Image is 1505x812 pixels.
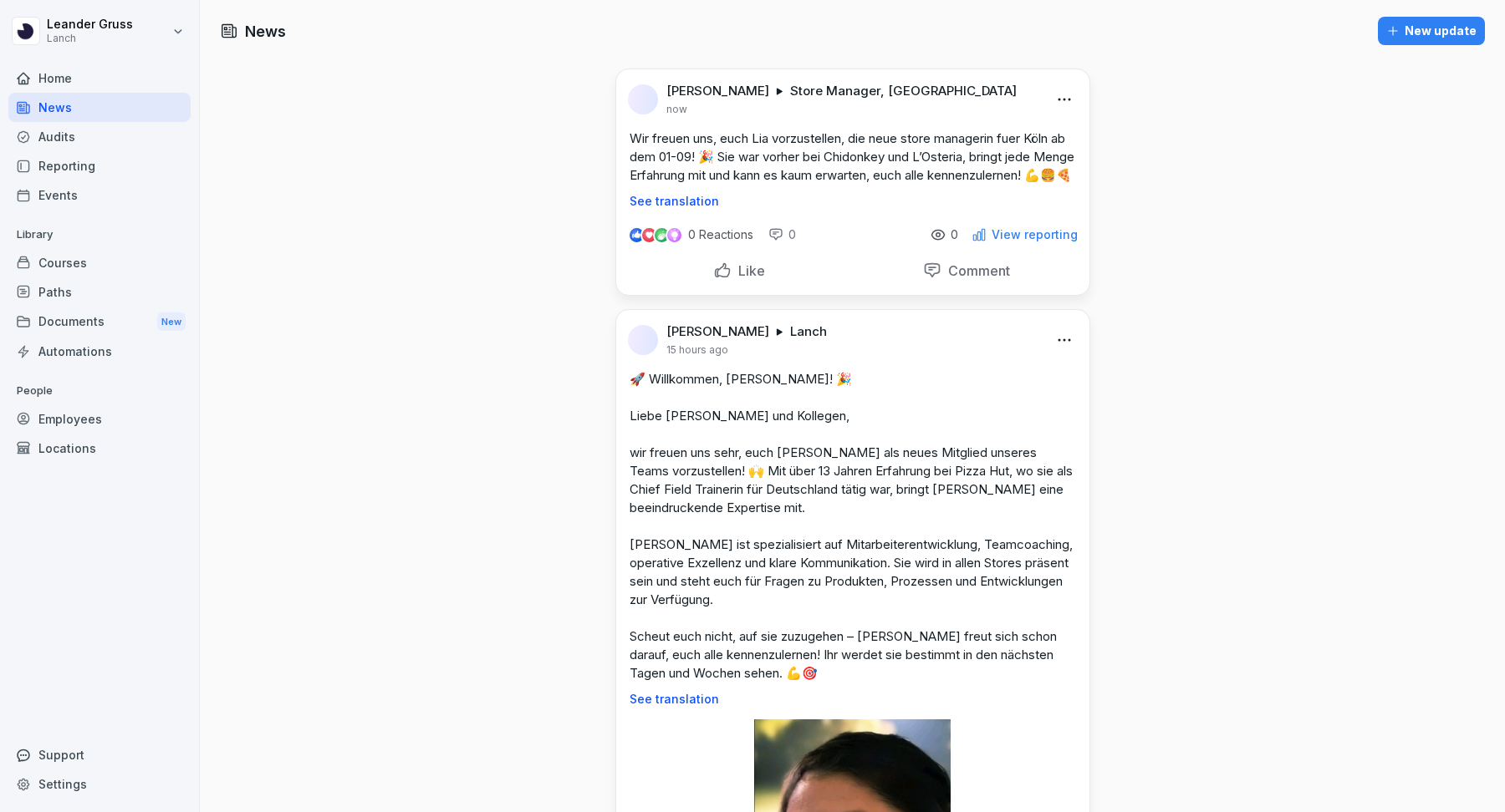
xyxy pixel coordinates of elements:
[666,103,687,116] p: now
[8,221,191,248] p: Library
[8,248,191,277] a: Courses
[655,228,669,242] img: celebrate
[8,151,191,180] a: Reporting
[8,122,191,151] a: Audits
[992,228,1078,241] p: View reporting
[941,262,1010,279] p: Comment
[630,228,643,241] img: like
[666,83,769,99] p: [PERSON_NAME]
[666,323,769,340] p: [PERSON_NAME]
[628,84,658,114] img: l5aexj2uen8fva72jjw1hczl.png
[768,226,796,243] div: 0
[630,195,1076,208] p: See translation
[8,277,191,307] a: Paths
[630,693,1076,706] p: See translation
[47,33,133,44] p: Lanch
[8,337,191,366] a: Automations
[8,769,191,799] a: Settings
[8,404,191,434] a: Employees
[47,18,133,32] p: Leander Gruss
[1386,22,1477,40] div: New update
[8,307,191,337] div: Documents
[8,434,191,463] a: Locations
[790,323,827,340] p: Lanch
[666,343,728,357] p: 15 hours ago
[667,227,681,242] img: inspiring
[951,228,958,241] p: 0
[8,93,191,122] a: News
[688,228,753,241] p: 0 Reactions
[630,129,1076,185] p: Wir freuen uns, euch Lia vorzustellen, die neue store managerin fuer Köln ab dem 01-09! 🎉 Sie war...
[8,378,191,404] p: People
[643,229,656,241] img: love
[8,740,191,769] div: Support
[790,83,1017,99] p: Store Manager, [GEOGRAPHIC_DATA]
[8,63,191,93] a: Home
[157,312,186,332] div: New
[732,262,765,279] p: Like
[245,20,286,43] h1: News
[630,370,1076,683] p: 🚀 Willkommen, [PERSON_NAME]! 🎉 Liebe [PERSON_NAME] und Kollegen, wir freuen uns sehr, euch [PERSO...
[8,307,191,337] a: DocumentsNew
[8,180,191,210] a: Events
[1378,17,1485,45] button: New update
[628,325,658,355] img: l5aexj2uen8fva72jjw1hczl.png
